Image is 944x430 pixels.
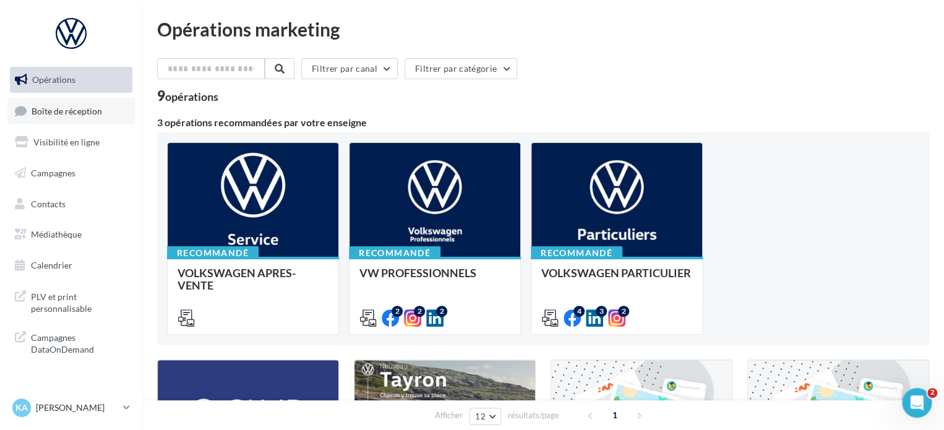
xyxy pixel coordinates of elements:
[405,58,517,79] button: Filtrer par catégorie
[359,266,476,280] span: VW PROFESSIONNELS
[435,410,463,421] span: Afficher
[31,198,66,209] span: Contacts
[7,98,135,124] a: Boîte de réception
[7,67,135,93] a: Opérations
[33,137,100,147] span: Visibilité en ligne
[157,89,218,103] div: 9
[414,306,425,317] div: 2
[31,260,72,270] span: Calendrier
[10,396,132,419] a: KA [PERSON_NAME]
[7,191,135,217] a: Contacts
[7,324,135,361] a: Campagnes DataOnDemand
[475,411,486,421] span: 12
[32,74,75,85] span: Opérations
[31,229,82,239] span: Médiathèque
[436,306,447,317] div: 2
[7,160,135,186] a: Campagnes
[7,129,135,155] a: Visibilité en ligne
[349,246,440,260] div: Recommandé
[596,306,607,317] div: 3
[508,410,559,421] span: résultats/page
[31,329,127,356] span: Campagnes DataOnDemand
[178,266,296,292] span: VOLKSWAGEN APRES-VENTE
[927,388,937,398] span: 2
[7,221,135,247] a: Médiathèque
[618,306,629,317] div: 2
[573,306,585,317] div: 4
[32,105,102,116] span: Boîte de réception
[531,246,622,260] div: Recommandé
[7,283,135,320] a: PLV et print personnalisable
[157,118,929,127] div: 3 opérations recommandées par votre enseigne
[605,405,625,425] span: 1
[392,306,403,317] div: 2
[470,408,501,425] button: 12
[31,288,127,315] span: PLV et print personnalisable
[157,20,929,38] div: Opérations marketing
[167,246,259,260] div: Recommandé
[301,58,398,79] button: Filtrer par canal
[541,266,691,280] span: VOLKSWAGEN PARTICULIER
[902,388,932,418] iframe: Intercom live chat
[7,252,135,278] a: Calendrier
[165,91,218,102] div: opérations
[15,402,28,414] span: KA
[31,168,75,178] span: Campagnes
[36,402,118,414] p: [PERSON_NAME]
